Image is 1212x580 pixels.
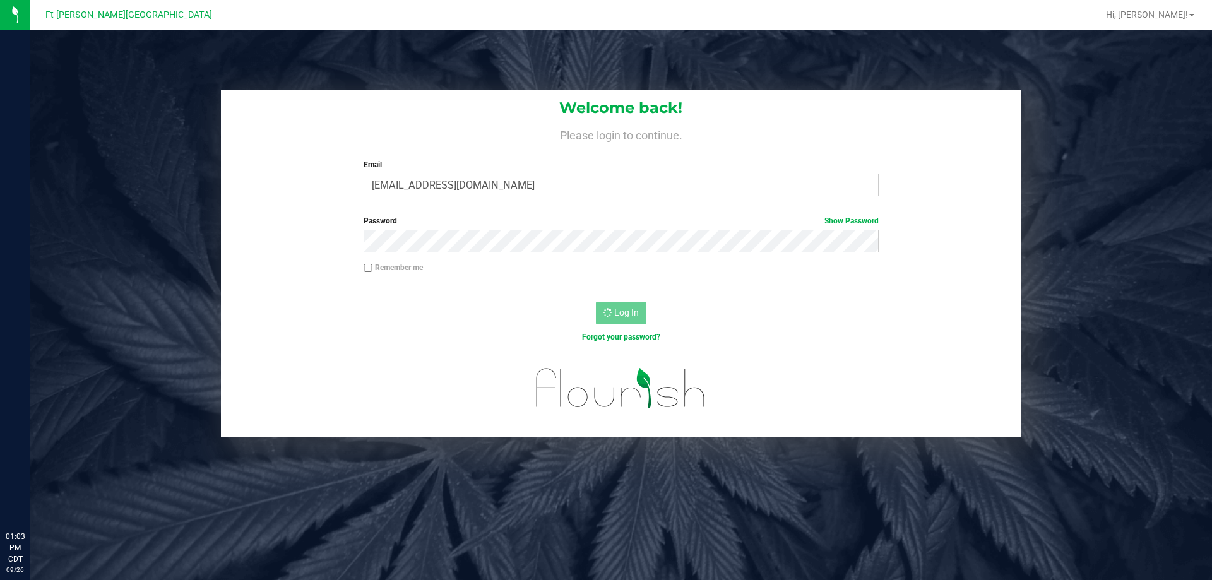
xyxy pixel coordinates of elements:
[614,307,639,317] span: Log In
[824,216,879,225] a: Show Password
[596,302,646,324] button: Log In
[221,100,1021,116] h1: Welcome back!
[221,126,1021,141] h4: Please login to continue.
[6,531,25,565] p: 01:03 PM CDT
[521,356,721,420] img: flourish_logo.svg
[6,565,25,574] p: 09/26
[364,262,423,273] label: Remember me
[1106,9,1188,20] span: Hi, [PERSON_NAME]!
[364,216,397,225] span: Password
[364,159,878,170] label: Email
[582,333,660,341] a: Forgot your password?
[45,9,212,20] span: Ft [PERSON_NAME][GEOGRAPHIC_DATA]
[364,264,372,273] input: Remember me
